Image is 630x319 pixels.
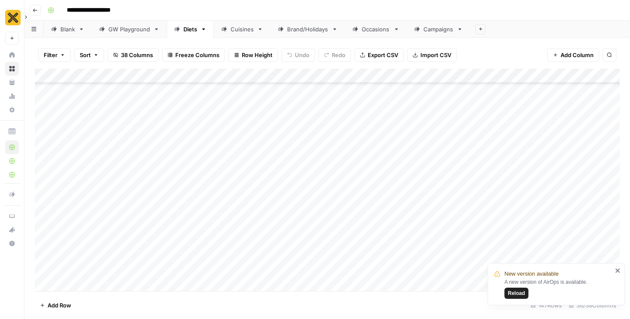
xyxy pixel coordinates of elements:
[44,51,57,59] span: Filter
[345,21,407,38] a: Occasions
[108,48,159,62] button: 38 Columns
[162,48,225,62] button: Freeze Columns
[167,21,214,38] a: Diets
[175,51,219,59] span: Freeze Columns
[183,25,197,33] div: Diets
[44,21,92,38] a: Blank
[615,267,621,274] button: close
[547,48,599,62] button: Add Column
[282,48,315,62] button: Undo
[504,288,528,299] button: Reload
[5,10,21,25] img: CookUnity Logo
[121,51,153,59] span: 38 Columns
[332,51,345,59] span: Redo
[561,51,594,59] span: Add Column
[5,89,19,103] a: Monitoring
[48,301,71,310] span: Add Row
[362,25,390,33] div: Occasions
[565,298,620,312] div: 36/38 Columns
[5,168,19,182] a: Meal Sitemap
[5,209,19,223] a: AirOps Academy
[5,223,19,237] button: What's new?
[60,25,75,33] div: Blank
[504,270,558,278] span: New version available
[5,140,19,154] a: CookUnity Blog Posts
[420,51,451,59] span: Import CSV
[527,298,565,312] div: 147 Rows
[318,48,351,62] button: Redo
[6,223,18,236] div: What's new?
[214,21,270,38] a: Cuisines
[270,21,345,38] a: Brand/Holidays
[5,7,19,28] button: Workspace: CookUnity
[407,21,470,38] a: Campaigns
[35,298,76,312] button: Add Row
[407,48,457,62] button: Import CSV
[74,48,104,62] button: Sort
[5,154,19,168] a: Dynamic Landing Pages
[92,21,167,38] a: GW Playground
[80,51,91,59] span: Sort
[228,48,278,62] button: Row Height
[5,103,19,117] a: Settings
[287,25,328,33] div: Brand/Holidays
[38,48,71,62] button: Filter
[5,237,19,250] button: Help + Support
[231,25,254,33] div: Cuisines
[354,48,404,62] button: Export CSV
[295,51,309,59] span: Undo
[423,25,453,33] div: Campaigns
[504,278,612,299] div: A new version of AirOps is available.
[5,62,19,76] a: Browse
[5,76,19,89] a: Your Data
[5,48,19,62] a: Home
[368,51,398,59] span: Export CSV
[242,51,273,59] span: Row Height
[108,25,150,33] div: GW Playground
[508,289,525,297] span: Reload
